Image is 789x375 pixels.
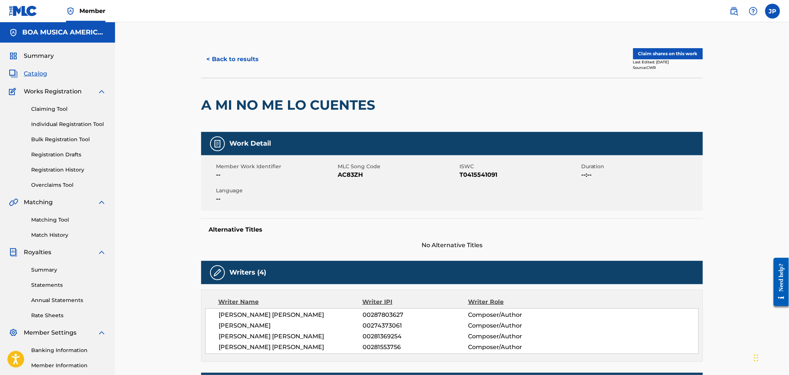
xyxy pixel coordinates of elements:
h2: A MI NO ME LO CUENTES [201,97,379,113]
div: Writer Role [468,298,564,306]
img: help [749,7,758,16]
div: Source: CWR [633,65,703,70]
img: Catalog [9,69,18,78]
span: Royalties [24,248,51,257]
iframe: Chat Widget [752,339,789,375]
img: MLC Logo [9,6,37,16]
div: User Menu [765,4,780,19]
span: Composer/Author [468,311,564,319]
div: Writer Name [218,298,363,306]
a: SummarySummary [9,52,54,60]
a: CatalogCatalog [9,69,47,78]
a: Annual Statements [31,296,106,304]
img: Works Registration [9,87,19,96]
h5: Writers (4) [229,268,266,277]
span: [PERSON_NAME] [PERSON_NAME] [219,332,363,341]
span: AC83ZH [338,170,458,179]
span: Catalog [24,69,47,78]
div: Help [746,4,761,19]
a: Bulk Registration Tool [31,136,106,143]
img: Royalties [9,248,18,257]
span: [PERSON_NAME] [PERSON_NAME] [219,343,363,352]
img: Member Settings [9,328,18,337]
a: Claiming Tool [31,105,106,113]
img: Writers [213,268,222,277]
h5: Work Detail [229,139,271,148]
img: Matching [9,198,18,207]
h5: Alternative Titles [209,226,695,233]
span: -- [216,195,336,203]
span: Member Settings [24,328,76,337]
h5: BOA MUSICA AMERICA CORP [22,28,106,37]
iframe: Resource Center [768,252,789,312]
span: [PERSON_NAME] [PERSON_NAME] [219,311,363,319]
a: Rate Sheets [31,312,106,319]
span: Composer/Author [468,321,564,330]
span: T0415541091 [459,170,579,179]
button: < Back to results [201,50,264,69]
div: Last Edited: [DATE] [633,59,703,65]
img: expand [97,198,106,207]
a: Registration Drafts [31,151,106,159]
span: --:-- [581,170,701,179]
img: search [730,7,739,16]
a: Summary [31,266,106,274]
img: Top Rightsholder [66,7,75,16]
img: expand [97,248,106,257]
img: Summary [9,52,18,60]
a: Match History [31,231,106,239]
span: ISWC [459,163,579,170]
a: Public Search [727,4,741,19]
div: Widget de chat [752,339,789,375]
a: Statements [31,281,106,289]
a: Matching Tool [31,216,106,224]
span: MLC Song Code [338,163,458,170]
span: 00287803627 [363,311,468,319]
a: Member Information [31,362,106,369]
span: Summary [24,52,54,60]
div: Arrastrar [754,347,759,369]
span: Member Work Identifier [216,163,336,170]
span: 00274373061 [363,321,468,330]
a: Banking Information [31,346,106,354]
span: 00281369254 [363,332,468,341]
a: Individual Registration Tool [31,120,106,128]
span: Matching [24,198,53,207]
span: Works Registration [24,87,82,96]
span: [PERSON_NAME] [219,321,363,330]
span: Composer/Author [468,343,564,352]
img: Work Detail [213,139,222,148]
span: Member [79,7,105,15]
img: expand [97,87,106,96]
span: Duration [581,163,701,170]
img: Accounts [9,28,18,37]
a: Overclaims Tool [31,181,106,189]
button: Claim shares on this work [633,48,703,59]
span: Composer/Author [468,332,564,341]
img: expand [97,328,106,337]
div: Writer IPI [363,298,468,306]
span: No Alternative Titles [201,241,703,250]
span: Language [216,187,336,195]
span: -- [216,170,336,179]
span: 00281553756 [363,343,468,352]
a: Registration History [31,166,106,174]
